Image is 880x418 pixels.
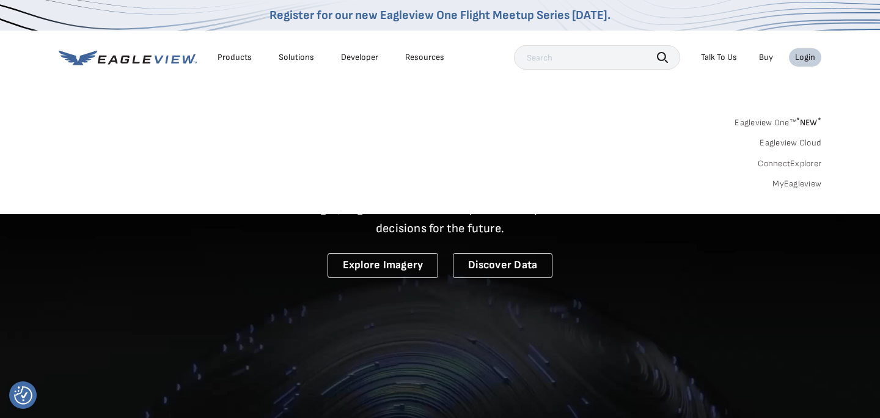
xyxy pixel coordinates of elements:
[759,52,773,63] a: Buy
[795,52,815,63] div: Login
[760,137,821,148] a: Eagleview Cloud
[772,178,821,189] a: MyEagleview
[453,253,552,278] a: Discover Data
[735,114,821,128] a: Eagleview One™*NEW*
[341,52,378,63] a: Developer
[328,253,439,278] a: Explore Imagery
[14,386,32,405] img: Revisit consent button
[14,386,32,405] button: Consent Preferences
[701,52,737,63] div: Talk To Us
[758,158,821,169] a: ConnectExplorer
[796,117,821,128] span: NEW
[279,52,314,63] div: Solutions
[269,8,610,23] a: Register for our new Eagleview One Flight Meetup Series [DATE].
[514,45,680,70] input: Search
[405,52,444,63] div: Resources
[218,52,252,63] div: Products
